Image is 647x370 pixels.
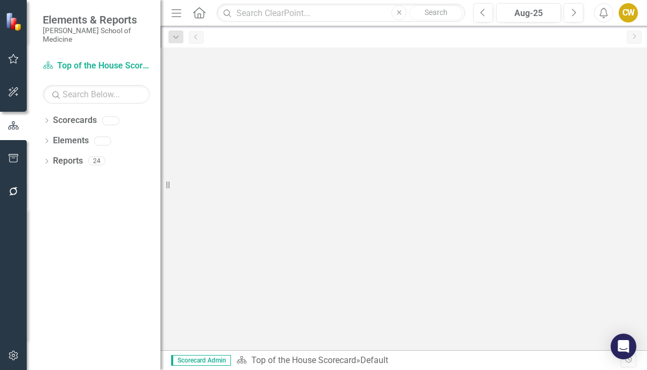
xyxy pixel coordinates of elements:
span: Scorecard Admin [171,355,231,366]
input: Search ClearPoint... [217,4,465,22]
a: Top of the House Scorecard [43,60,150,72]
div: Default [360,355,388,365]
a: Top of the House Scorecard [251,355,356,365]
div: Open Intercom Messenger [611,334,636,359]
a: Scorecards [53,114,97,127]
img: ClearPoint Strategy [5,12,24,30]
a: Elements [53,135,89,147]
a: Reports [53,155,83,167]
button: CW [619,3,638,22]
div: 24 [88,157,105,166]
small: [PERSON_NAME] School of Medicine [43,26,150,44]
span: Search [425,8,448,17]
div: Aug-25 [500,7,557,20]
button: Search [409,5,463,20]
span: Elements & Reports [43,13,150,26]
button: Aug-25 [496,3,561,22]
input: Search Below... [43,85,150,104]
div: » [236,354,621,367]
